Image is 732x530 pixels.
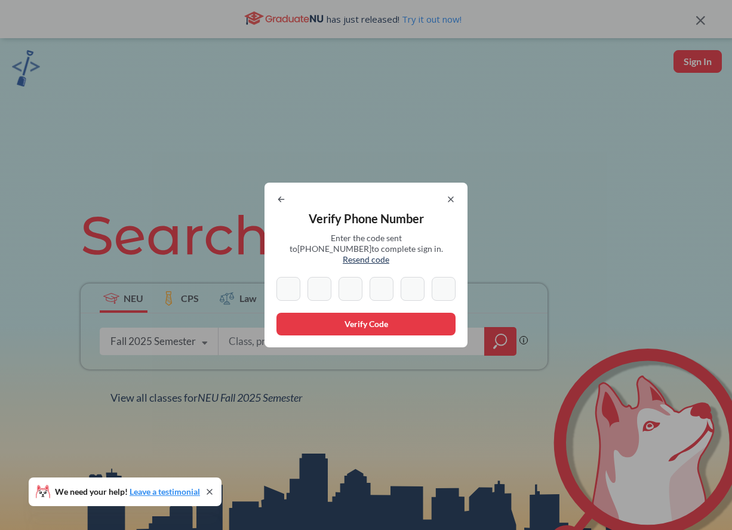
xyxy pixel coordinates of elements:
img: sandbox logo [12,50,40,87]
span: Verify Phone Number [309,211,424,226]
a: Leave a testimonial [130,486,200,497]
span: Enter the code sent to [PHONE_NUMBER] to complete sign in. [288,233,444,265]
a: sandbox logo [12,50,40,90]
span: We need your help! [55,488,200,496]
button: Verify Code [276,313,456,335]
span: Resend code [343,254,389,264]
